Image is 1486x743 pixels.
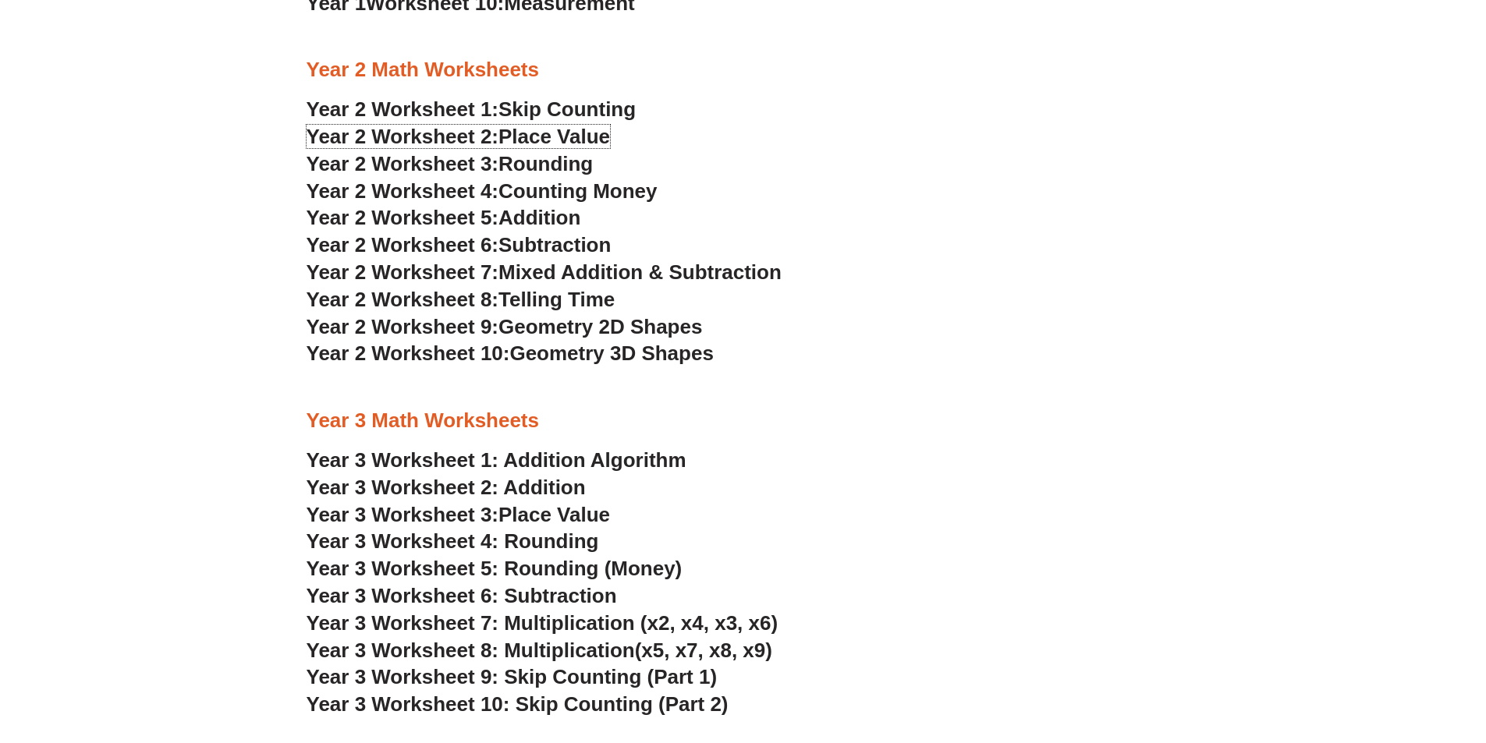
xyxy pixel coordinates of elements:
a: Year 3 Worksheet 7: Multiplication (x2, x4, x3, x6) [307,611,778,635]
span: Telling Time [498,288,615,311]
span: Mixed Addition & Subtraction [498,260,782,284]
span: Year 2 Worksheet 7: [307,260,499,284]
a: Year 3 Worksheet 3:Place Value [307,503,611,526]
iframe: Chat Widget [1226,567,1486,743]
span: Year 2 Worksheet 4: [307,179,499,203]
span: Year 3 Worksheet 3: [307,503,499,526]
a: Year 2 Worksheet 6:Subtraction [307,233,612,257]
a: Year 2 Worksheet 7:Mixed Addition & Subtraction [307,260,782,284]
a: Year 2 Worksheet 9:Geometry 2D Shapes [307,315,703,338]
span: Geometry 2D Shapes [498,315,702,338]
a: Year 2 Worksheet 5:Addition [307,206,581,229]
span: Year 2 Worksheet 8: [307,288,499,311]
span: Addition [498,206,580,229]
span: Counting Money [498,179,658,203]
span: Place Value [498,503,610,526]
a: Year 3 Worksheet 5: Rounding (Money) [307,557,683,580]
a: Year 3 Worksheet 1: Addition Algorithm [307,448,686,472]
span: Year 2 Worksheet 9: [307,315,499,338]
span: Geometry 3D Shapes [509,341,713,365]
a: Year 2 Worksheet 10:Geometry 3D Shapes [307,341,714,365]
span: Year 2 Worksheet 6: [307,233,499,257]
a: Year 3 Worksheet 9: Skip Counting (Part 1) [307,665,718,688]
span: Year 2 Worksheet 3: [307,152,499,175]
a: Year 2 Worksheet 2:Place Value [307,125,611,148]
a: Year 3 Worksheet 4: Rounding [307,529,599,553]
a: Year 3 Worksheet 10: Skip Counting (Part 2) [307,692,729,716]
a: Year 2 Worksheet 1:Skip Counting [307,97,637,121]
span: Year 2 Worksheet 5: [307,206,499,229]
span: Year 2 Worksheet 10: [307,341,510,365]
span: Skip Counting [498,97,636,121]
span: Subtraction [498,233,611,257]
a: Year 3 Worksheet 6: Subtraction [307,584,617,607]
a: Year 3 Worksheet 2: Addition [307,476,586,499]
h3: Year 2 Math Worksheets [307,57,1180,83]
span: Year 2 Worksheet 2: [307,125,499,148]
a: Year 3 Worksheet 8: Multiplication(x5, x7, x8, x9) [307,639,772,662]
h3: Year 3 Math Worksheets [307,408,1180,434]
span: Year 3 Worksheet 8: Multiplication [307,639,635,662]
a: Year 2 Worksheet 4:Counting Money [307,179,658,203]
span: (x5, x7, x8, x9) [635,639,772,662]
span: Rounding [498,152,593,175]
span: Year 2 Worksheet 1: [307,97,499,121]
a: Year 2 Worksheet 3:Rounding [307,152,594,175]
a: Year 2 Worksheet 8:Telling Time [307,288,615,311]
span: Place Value [498,125,610,148]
